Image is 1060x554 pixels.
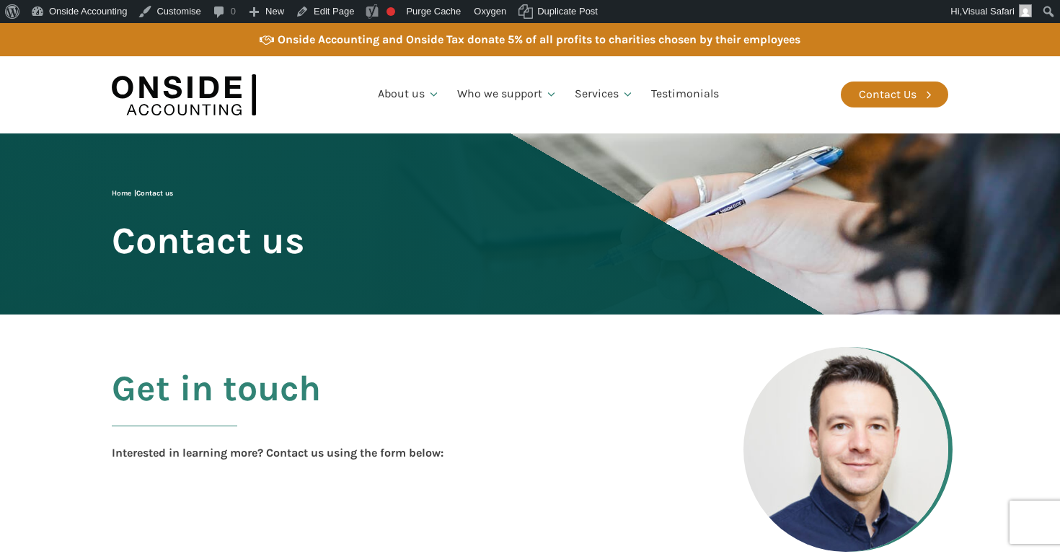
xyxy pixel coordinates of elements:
[387,7,395,16] div: Focus keyphrase not set
[962,6,1015,17] span: Visual Safari
[278,30,800,49] div: Onside Accounting and Onside Tax donate 5% of all profits to charities chosen by their employees
[136,189,173,198] span: Contact us
[112,189,173,198] span: |
[112,189,131,198] a: Home
[449,70,566,119] a: Who we support
[566,70,642,119] a: Services
[841,82,948,107] a: Contact Us
[112,444,443,462] div: Interested in learning more? Contact us using the form below:
[642,70,728,119] a: Testimonials
[859,85,917,104] div: Contact Us
[112,67,256,123] img: Onside Accounting
[112,369,321,444] h2: Get in touch
[112,221,304,260] span: Contact us
[369,70,449,119] a: About us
